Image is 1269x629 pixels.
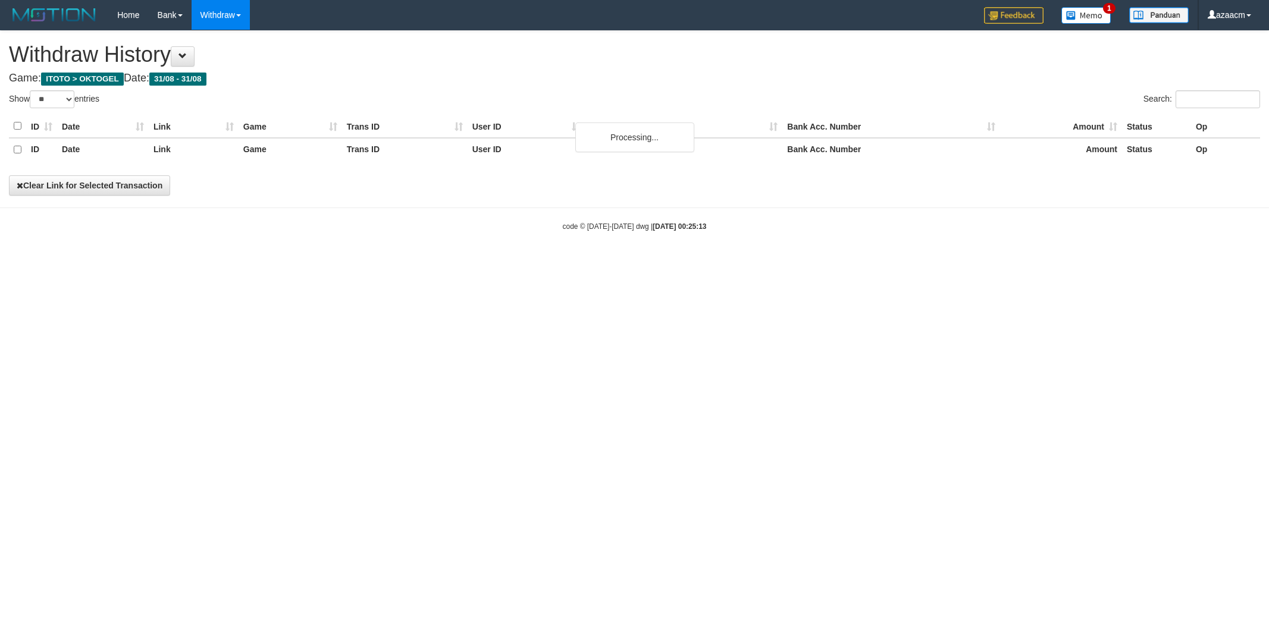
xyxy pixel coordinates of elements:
th: Bank Acc. Number [782,115,1000,138]
th: Status [1122,115,1191,138]
small: code © [DATE]-[DATE] dwg | [563,222,707,231]
th: Status [1122,138,1191,161]
span: 31/08 - 31/08 [149,73,206,86]
select: Showentries [30,90,74,108]
img: MOTION_logo.png [9,6,99,24]
th: Bank Acc. Name [585,115,783,138]
strong: [DATE] 00:25:13 [653,222,706,231]
input: Search: [1176,90,1260,108]
th: Date [57,138,149,161]
th: Trans ID [342,138,468,161]
img: panduan.png [1129,7,1189,23]
th: Amount [1000,138,1122,161]
th: Amount [1000,115,1122,138]
th: Op [1191,138,1260,161]
th: Link [149,115,239,138]
img: Feedback.jpg [984,7,1044,24]
th: Trans ID [342,115,468,138]
th: Op [1191,115,1260,138]
th: Game [239,115,342,138]
th: ID [26,115,57,138]
label: Search: [1143,90,1260,108]
label: Show entries [9,90,99,108]
th: Link [149,138,239,161]
div: Processing... [575,122,694,152]
th: Date [57,115,149,138]
h1: Withdraw History [9,43,1260,67]
th: Game [239,138,342,161]
th: Bank Acc. Number [782,138,1000,161]
button: Clear Link for Selected Transaction [9,175,170,196]
th: User ID [468,115,585,138]
th: ID [26,138,57,161]
th: User ID [468,138,585,161]
span: ITOTO > OKTOGEL [41,73,124,86]
span: 1 [1103,3,1116,14]
h4: Game: Date: [9,73,1260,84]
img: Button%20Memo.svg [1061,7,1111,24]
